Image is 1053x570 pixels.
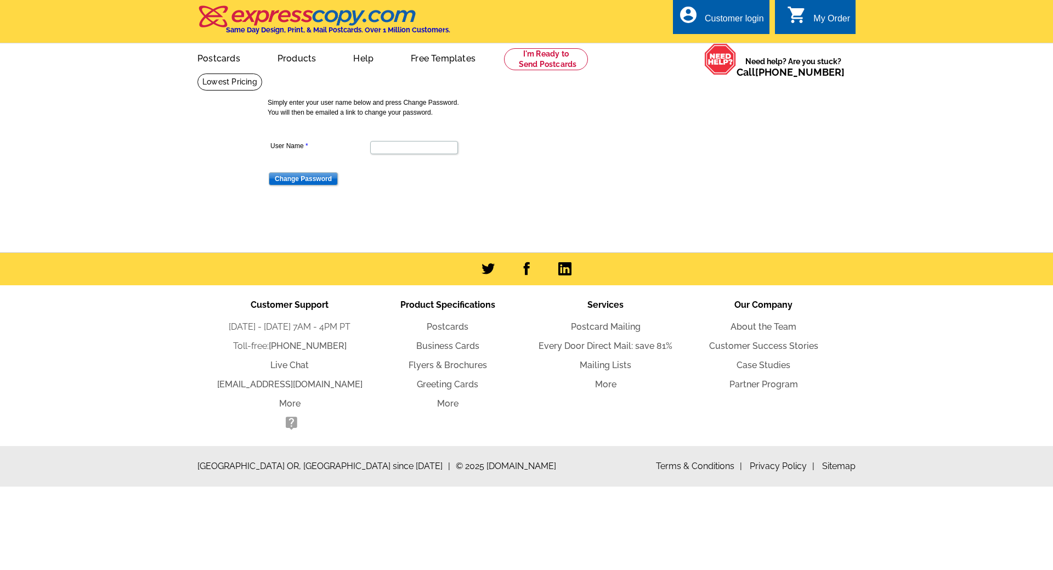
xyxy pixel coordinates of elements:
[251,300,329,310] span: Customer Support
[587,300,624,310] span: Services
[180,44,258,70] a: Postcards
[270,360,309,370] a: Live Chat
[580,360,631,370] a: Mailing Lists
[416,341,479,351] a: Business Cards
[737,56,850,78] span: Need help? Are you stuck?
[268,98,794,117] p: Simply enter your user name below and press Change Password. You will then be emailed a link to c...
[456,460,556,473] span: © 2025 [DOMAIN_NAME]
[279,398,301,409] a: More
[437,398,458,409] a: More
[393,44,493,70] a: Free Templates
[704,43,737,75] img: help
[197,460,450,473] span: [GEOGRAPHIC_DATA] OR, [GEOGRAPHIC_DATA] since [DATE]
[750,461,814,471] a: Privacy Policy
[270,141,369,151] label: User Name
[217,379,363,390] a: [EMAIL_ADDRESS][DOMAIN_NAME]
[409,360,487,370] a: Flyers & Brochures
[678,5,698,25] i: account_circle
[678,12,764,26] a: account_circle Customer login
[211,340,369,353] li: Toll-free:
[336,44,391,70] a: Help
[813,14,850,29] div: My Order
[571,321,641,332] a: Postcard Mailing
[417,379,478,390] a: Greeting Cards
[656,461,742,471] a: Terms & Conditions
[260,44,334,70] a: Products
[737,360,790,370] a: Case Studies
[269,341,347,351] a: [PHONE_NUMBER]
[822,461,856,471] a: Sitemap
[734,300,792,310] span: Our Company
[737,66,845,78] span: Call
[400,300,495,310] span: Product Specifications
[197,13,450,34] a: Same Day Design, Print, & Mail Postcards. Over 1 Million Customers.
[787,5,807,25] i: shopping_cart
[755,66,845,78] a: [PHONE_NUMBER]
[787,12,850,26] a: shopping_cart My Order
[595,379,616,390] a: More
[705,14,764,29] div: Customer login
[226,26,450,34] h4: Same Day Design, Print, & Mail Postcards. Over 1 Million Customers.
[211,320,369,334] li: [DATE] - [DATE] 7AM - 4PM PT
[709,341,818,351] a: Customer Success Stories
[731,321,796,332] a: About the Team
[427,321,468,332] a: Postcards
[729,379,798,390] a: Partner Program
[269,172,338,185] input: Change Password
[539,341,672,351] a: Every Door Direct Mail: save 81%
